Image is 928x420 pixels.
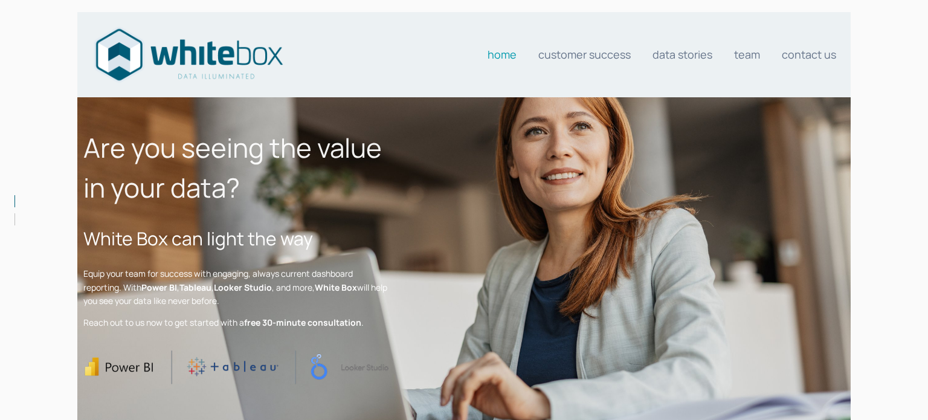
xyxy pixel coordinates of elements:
a: Contact us [782,42,836,66]
strong: free 30-minute consultation [244,317,361,328]
strong: White Box [315,282,357,293]
h1: Are you seeing the value in your data? [83,128,388,207]
img: Data consultants [92,25,285,85]
strong: Power BI [141,282,177,293]
a: Data stories [652,42,712,66]
strong: Tableau [179,282,211,293]
a: Customer Success [538,42,631,66]
p: Reach out to us now to get started with a . [83,316,388,329]
a: Team [734,42,760,66]
iframe: Form 0 [669,128,845,218]
p: Equip your team for success with engaging, always current dashboard reporting. With , , , and mor... [83,267,388,308]
strong: Looker Studio [214,282,272,293]
a: Home [488,42,517,66]
h2: White Box can light the way [83,225,388,252]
